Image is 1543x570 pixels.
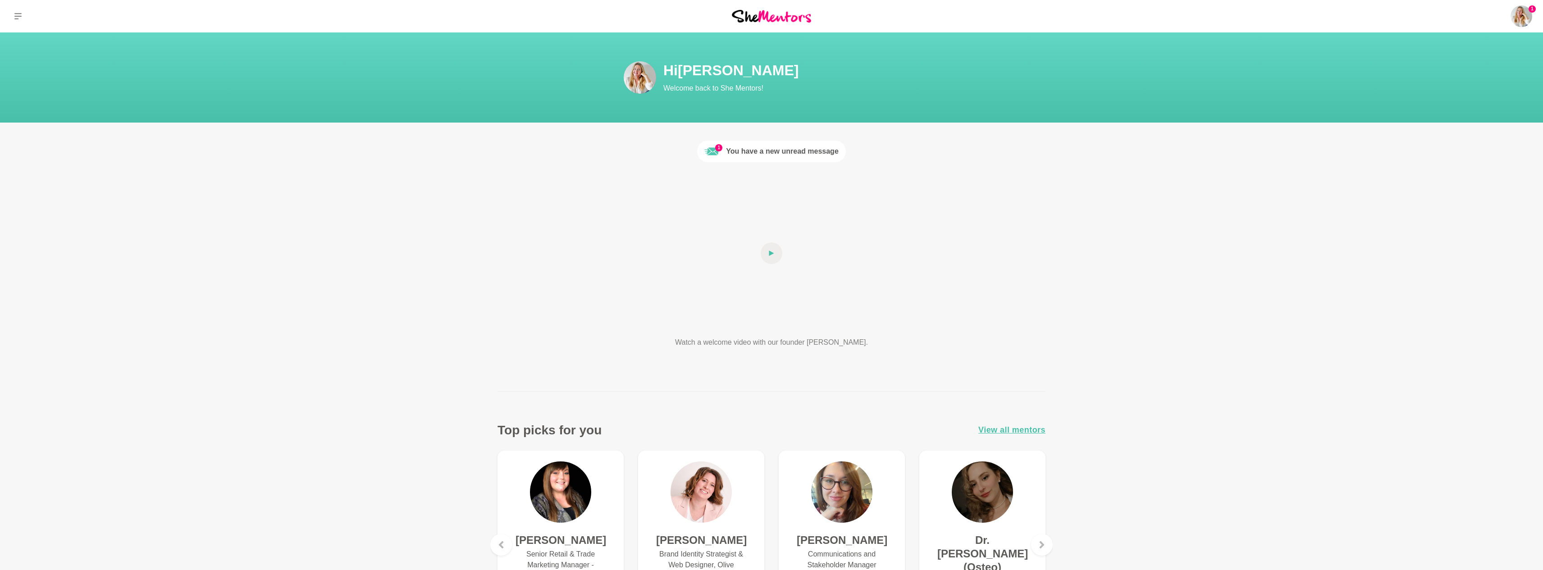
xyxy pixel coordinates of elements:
[498,422,602,438] h3: Top picks for you
[811,461,872,523] img: Courtney McCloud
[704,144,719,159] img: Unread message
[797,534,887,547] h4: [PERSON_NAME]
[1529,5,1536,13] span: 1
[530,461,591,523] img: Alison Fletcher
[671,461,732,523] img: Amanda Greenman
[624,61,656,94] img: Natalia Yusenis
[663,83,988,94] p: Welcome back to She Mentors!
[978,424,1045,437] a: View all mentors
[516,534,606,547] h4: [PERSON_NAME]
[656,534,746,547] h4: [PERSON_NAME]
[952,461,1013,523] img: Dr. Anastasiya Ovechkin (Osteo)
[697,141,846,162] a: 1Unread messageYou have a new unread message
[1511,5,1532,27] a: Natalia Yusenis1
[726,146,839,157] div: You have a new unread message
[663,61,988,79] h1: Hi [PERSON_NAME]
[1511,5,1532,27] img: Natalia Yusenis
[732,10,811,22] img: She Mentors Logo
[715,144,722,151] span: 1
[642,337,901,348] p: Watch a welcome video with our founder [PERSON_NAME].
